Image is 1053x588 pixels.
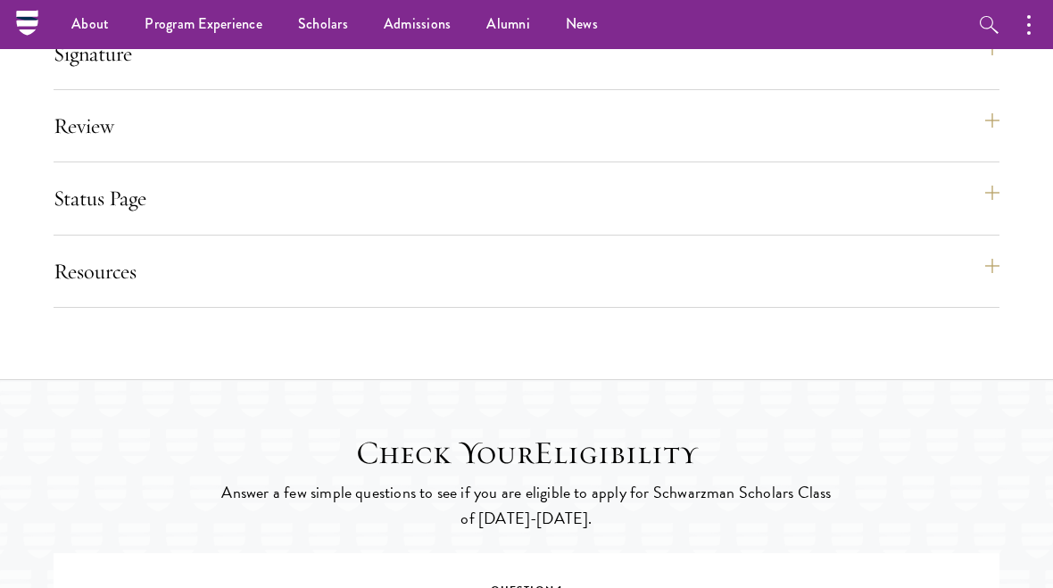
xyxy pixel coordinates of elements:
[219,434,834,472] h2: Check Your Eligibility
[54,250,999,293] button: Resources
[54,104,999,147] button: Review
[219,480,834,530] p: Answer a few simple questions to see if you are eligible to apply for Schwarzman Scholars Class o...
[54,32,999,75] button: Signature
[54,177,999,219] button: Status Page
